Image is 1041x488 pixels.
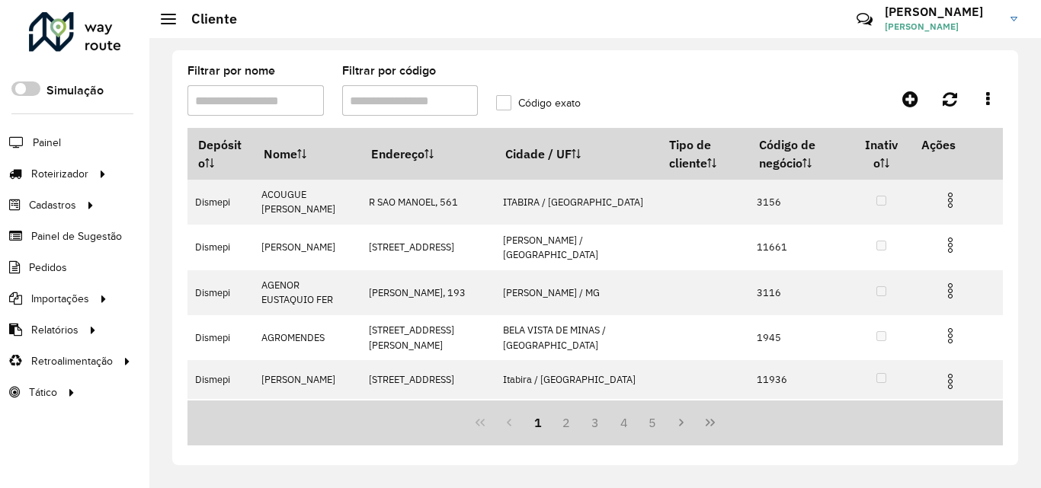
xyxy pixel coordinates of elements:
[361,180,495,225] td: R SAO MANOEL, 561
[495,270,659,315] td: [PERSON_NAME] / MG
[496,95,581,111] label: Código exato
[361,225,495,270] td: [STREET_ADDRESS]
[911,129,1002,161] th: Ações
[885,20,999,33] span: [PERSON_NAME]
[581,408,610,437] button: 3
[187,360,254,399] td: Dismepi
[187,225,254,270] td: Dismepi
[187,129,254,180] th: Depósito
[46,81,104,100] label: Simulação
[361,129,495,180] th: Endereço
[31,322,78,338] span: Relatórios
[187,270,254,315] td: Dismepi
[748,315,852,360] td: 1945
[31,353,113,369] span: Retroalimentação
[748,270,852,315] td: 3116
[495,180,659,225] td: ITABIRA / [GEOGRAPHIC_DATA]
[176,11,237,27] h2: Cliente
[29,197,76,213] span: Cadastros
[254,315,361,360] td: AGROMENDES
[495,129,659,180] th: Cidade / UF
[29,384,57,400] span: Tático
[254,270,361,315] td: AGENOR EUSTAQUIO FER
[254,180,361,225] td: ACOUGUE [PERSON_NAME]
[639,408,668,437] button: 5
[748,399,852,444] td: 2542
[495,360,659,399] td: Itabira / [GEOGRAPHIC_DATA]
[187,62,275,80] label: Filtrar por nome
[748,225,852,270] td: 11661
[748,360,852,399] td: 11936
[610,408,639,437] button: 4
[31,291,89,307] span: Importações
[361,315,495,360] td: [STREET_ADDRESS][PERSON_NAME]
[848,3,881,36] a: Contato Rápido
[33,135,61,151] span: Painel
[254,129,361,180] th: Nome
[748,180,852,225] td: 3156
[495,399,659,444] td: [PERSON_NAME] / MG
[361,360,495,399] td: [STREET_ADDRESS]
[254,399,361,444] td: [PERSON_NAME] M
[31,166,88,182] span: Roteirizador
[552,408,581,437] button: 2
[696,408,725,437] button: Last Page
[852,129,911,180] th: Inativo
[187,315,254,360] td: Dismepi
[29,260,67,276] span: Pedidos
[667,408,696,437] button: Next Page
[361,270,495,315] td: [PERSON_NAME], 193
[495,225,659,270] td: [PERSON_NAME] / [GEOGRAPHIC_DATA]
[31,228,122,244] span: Painel de Sugestão
[254,360,361,399] td: [PERSON_NAME]
[748,129,852,180] th: Código de negócio
[187,399,254,444] td: Dismepi
[885,5,999,19] h3: [PERSON_NAME]
[361,399,495,444] td: [STREET_ADDRESS][PERSON_NAME]
[342,62,436,80] label: Filtrar por código
[495,315,659,360] td: BELA VISTA DE MINAS / [GEOGRAPHIC_DATA]
[658,129,748,180] th: Tipo de cliente
[254,225,361,270] td: [PERSON_NAME]
[187,180,254,225] td: Dismepi
[524,408,553,437] button: 1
